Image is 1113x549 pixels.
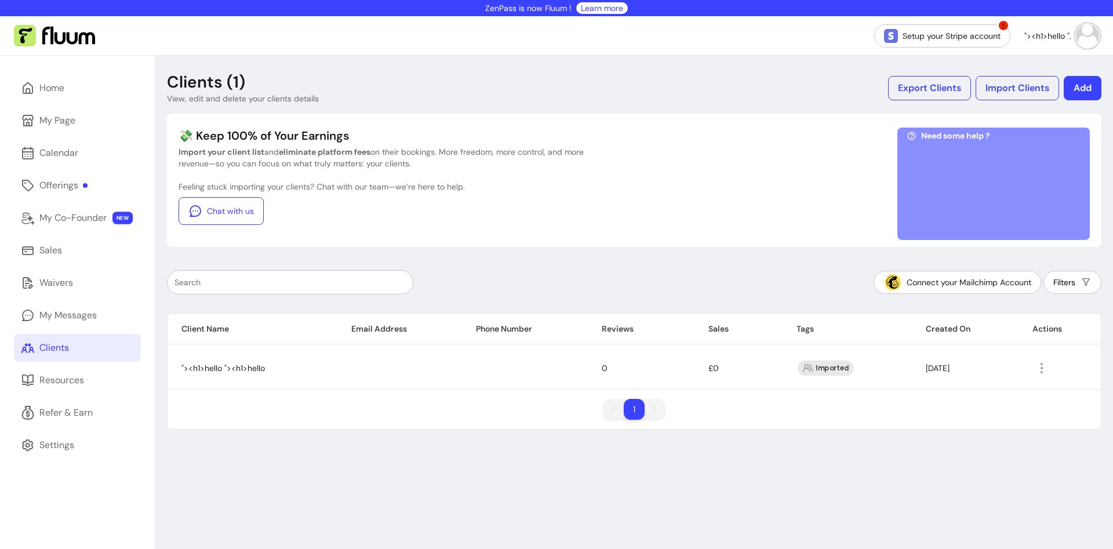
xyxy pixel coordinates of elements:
[883,273,902,292] img: Mailchimp Icon
[485,2,572,14] p: ZenPass is now Fluum !
[14,237,141,264] a: Sales
[39,81,64,95] div: Home
[884,29,898,43] img: Stripe Icon
[462,314,588,344] th: Phone Number
[1024,30,1071,42] span: "><h1>hello ".
[39,438,74,452] div: Settings
[14,25,95,47] img: Fluum Logo
[279,147,370,157] b: eliminate platform fees
[998,20,1009,31] span: !
[39,146,78,160] div: Calendar
[783,314,912,344] th: Tags
[14,399,141,427] a: Refer & Earn
[179,181,584,192] p: Feeling stuck importing your clients? Chat with our team—we’re here to help.
[798,361,853,376] div: Imported
[39,243,62,257] div: Sales
[174,277,406,288] input: Search
[181,363,265,373] span: "><h1>hello "><h1>hello
[888,76,971,100] button: Export Clients
[14,269,141,297] a: Waivers
[167,93,319,104] p: View, edit and delete your clients details
[39,114,75,128] div: My Page
[14,74,141,102] a: Home
[14,334,141,362] a: Clients
[14,366,141,394] a: Resources
[167,72,245,93] p: Clients (1)
[179,146,584,169] p: and on their bookings. More freedom, more control, and more revenue—so you can focus on what trul...
[179,197,264,225] a: Chat with us
[39,373,84,387] div: Resources
[708,363,719,373] span: £0
[976,76,1059,100] button: Import Clients
[14,139,141,167] a: Calendar
[1024,24,1099,48] button: avatar"><h1>hello ".
[39,211,107,225] div: My Co-Founder
[39,179,88,192] div: Offerings
[597,393,671,426] nav: pagination navigation
[14,204,141,232] a: My Co-Founder NEW
[624,399,645,420] li: pagination item 1 active
[921,130,990,141] span: Need some help ?
[112,212,133,224] span: NEW
[588,314,694,344] th: Reviews
[179,128,584,144] p: 💸 Keep 100% of Your Earnings
[874,24,1010,48] a: Setup your Stripe account
[874,271,1041,294] button: Connect your Mailchimp Account
[694,314,783,344] th: Sales
[337,314,462,344] th: Email Address
[179,147,264,157] b: Import your client list
[1064,76,1101,100] button: Add
[14,107,141,134] a: My Page
[1076,24,1099,48] img: avatar
[39,308,97,322] div: My Messages
[1019,314,1101,344] th: Actions
[581,2,623,14] a: Learn more
[602,363,608,373] span: 0
[39,406,93,420] div: Refer & Earn
[14,172,141,199] a: Offerings
[14,301,141,329] a: My Messages
[168,314,337,344] th: Client Name
[39,276,73,290] div: Waivers
[39,341,69,355] div: Clients
[926,363,950,373] span: [DATE]
[912,314,1019,344] th: Created On
[1043,271,1101,294] button: Filters
[14,431,141,459] a: Settings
